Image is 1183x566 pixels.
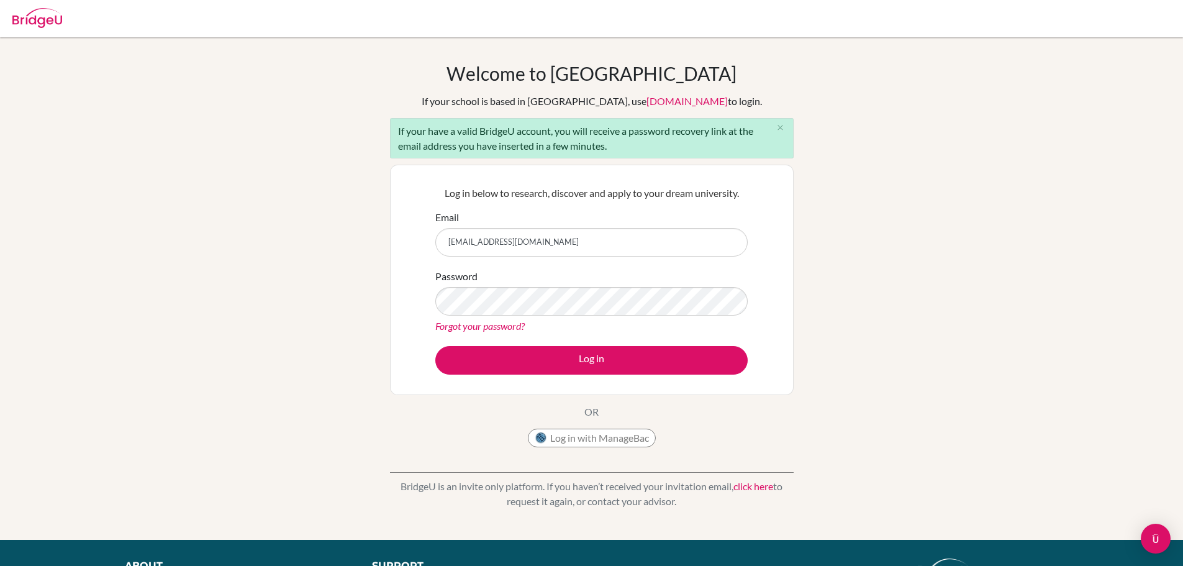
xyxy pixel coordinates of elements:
label: Email [435,210,459,225]
a: [DOMAIN_NAME] [646,95,728,107]
button: Close [768,119,793,137]
button: Log in [435,346,748,375]
div: If your have a valid BridgeU account, you will receive a password recovery link at the email addr... [390,118,794,158]
label: Password [435,269,478,284]
a: click here [733,480,773,492]
div: Open Intercom Messenger [1141,524,1171,554]
p: Log in below to research, discover and apply to your dream university. [435,186,748,201]
button: Log in with ManageBac [528,429,656,447]
a: Forgot your password? [435,320,525,332]
i: close [776,123,785,132]
p: OR [584,404,599,419]
img: Bridge-U [12,8,62,28]
h1: Welcome to [GEOGRAPHIC_DATA] [446,62,737,84]
p: BridgeU is an invite only platform. If you haven’t received your invitation email, to request it ... [390,479,794,509]
div: If your school is based in [GEOGRAPHIC_DATA], use to login. [422,94,762,109]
